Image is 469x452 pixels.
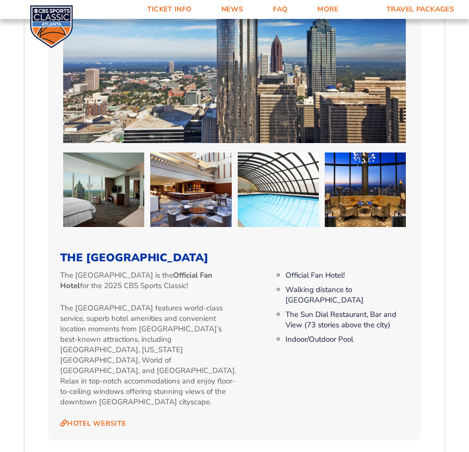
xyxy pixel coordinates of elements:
[60,251,409,264] h3: The [GEOGRAPHIC_DATA]
[285,270,409,281] li: Official Fan Hotel!
[63,152,144,227] img: The Westin Peachtree Plaza Atlanta
[60,303,240,407] p: The [GEOGRAPHIC_DATA] features world-class service, superb hotel amenities and convenient locatio...
[60,419,126,428] a: Hotel Website
[285,334,409,345] li: Indoor/Outdoor Pool
[30,5,73,48] img: CBS Sports Classic
[285,285,409,305] li: Walking distance to [GEOGRAPHIC_DATA]
[60,270,212,291] strong: Official Fan Hotel
[150,152,231,227] img: The Westin Peachtree Plaza Atlanta
[285,309,409,330] li: The Sun Dial Restaurant, Bar and View (73 stories above the city)
[325,152,406,227] img: The Westin Peachtree Plaza Atlanta
[238,152,319,227] img: The Westin Peachtree Plaza Atlanta
[60,270,240,291] p: The [GEOGRAPHIC_DATA] is the for the 2025 CBS Sports Classic!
